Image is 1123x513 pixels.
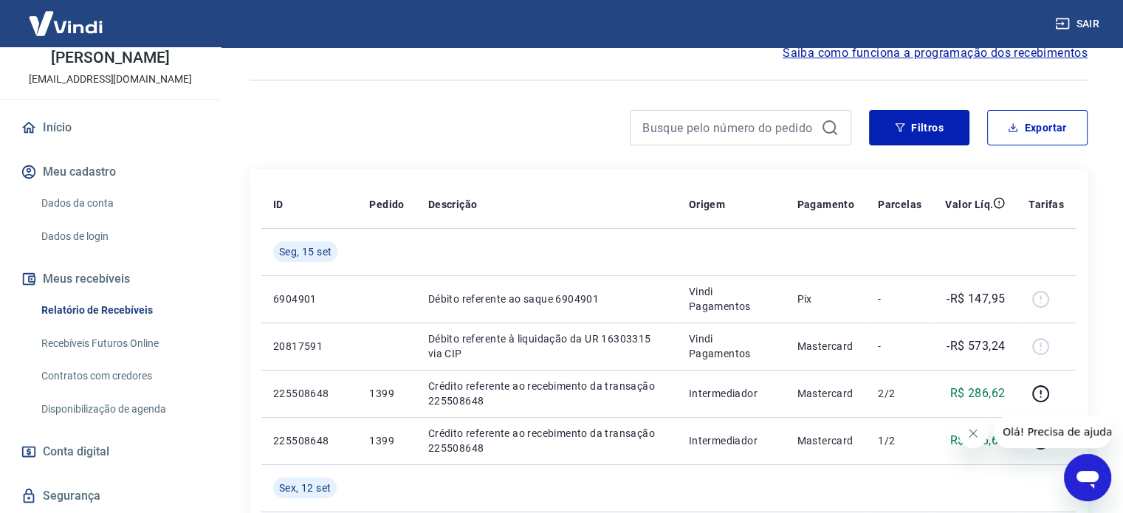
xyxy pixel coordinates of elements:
p: [EMAIL_ADDRESS][DOMAIN_NAME] [29,72,192,87]
p: Débito referente ao saque 6904901 [428,292,665,306]
p: 20817591 [273,339,346,354]
a: Relatório de Recebíveis [35,295,203,326]
p: Valor Líq. [945,197,993,212]
p: R$ 286,62 [950,432,1006,450]
iframe: Mensagem da empresa [994,416,1111,448]
p: 225508648 [273,433,346,448]
p: Tarifas [1028,197,1064,212]
p: -R$ 147,95 [947,290,1005,308]
iframe: Botão para abrir a janela de mensagens [1064,454,1111,501]
button: Meus recebíveis [18,263,203,295]
span: Seg, 15 set [279,244,332,259]
p: Mastercard [797,433,854,448]
p: Parcelas [878,197,921,212]
p: 225508648 [273,386,346,401]
span: Olá! Precisa de ajuda? [9,10,124,22]
a: Contratos com credores [35,361,203,391]
a: Conta digital [18,435,203,468]
p: Intermediador [689,433,774,448]
p: [PERSON_NAME] [51,50,169,66]
a: Saiba como funciona a programação dos recebimentos [783,44,1088,62]
a: Segurança [18,480,203,512]
p: ID [273,197,284,212]
p: Pix [797,292,854,306]
p: Crédito referente ao recebimento da transação 225508648 [428,426,665,455]
p: - [878,292,921,306]
p: Mastercard [797,386,854,401]
p: Origem [689,197,725,212]
button: Exportar [987,110,1088,145]
p: 2/2 [878,386,921,401]
span: Conta digital [43,441,109,462]
p: 1/2 [878,433,921,448]
p: - [878,339,921,354]
p: Pagamento [797,197,854,212]
button: Meu cadastro [18,156,203,188]
img: Vindi [18,1,114,46]
p: Crédito referente ao recebimento da transação 225508648 [428,379,665,408]
p: Intermediador [689,386,774,401]
p: Débito referente à liquidação da UR 16303315 via CIP [428,331,665,361]
p: Pedido [369,197,404,212]
p: Vindi Pagamentos [689,331,774,361]
p: -R$ 573,24 [947,337,1005,355]
p: 1399 [369,433,404,448]
a: Dados de login [35,221,203,252]
p: Descrição [428,197,478,212]
a: Recebíveis Futuros Online [35,328,203,359]
a: Disponibilização de agenda [35,394,203,424]
button: Sair [1052,10,1105,38]
span: Sex, 12 set [279,481,331,495]
p: Mastercard [797,339,854,354]
p: 1399 [369,386,404,401]
iframe: Fechar mensagem [958,419,988,448]
p: Vindi Pagamentos [689,284,774,314]
p: R$ 286,62 [950,385,1006,402]
a: Início [18,111,203,144]
p: 6904901 [273,292,346,306]
button: Filtros [869,110,969,145]
a: Dados da conta [35,188,203,218]
input: Busque pelo número do pedido [642,117,815,139]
